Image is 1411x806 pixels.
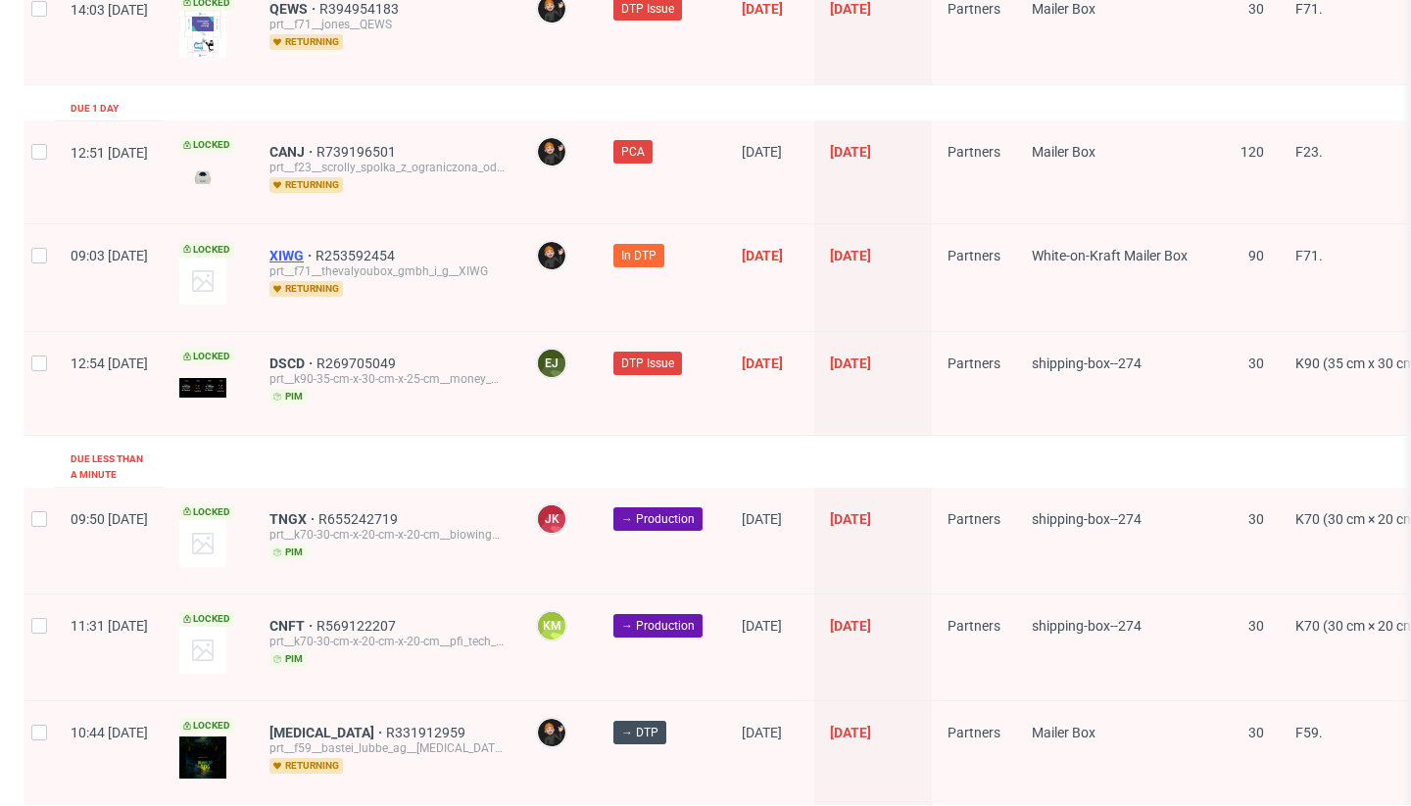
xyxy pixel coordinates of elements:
span: 09:03 [DATE] [71,248,148,263]
span: returning [269,758,343,774]
a: [MEDICAL_DATA] [269,725,386,740]
figcaption: JK [538,505,565,533]
a: R569122207 [316,618,400,634]
span: In DTP [621,247,657,264]
span: → DTP [621,724,658,741]
span: [DATE] [830,356,871,371]
div: prt__f59__bastei_lubbe_ag__[MEDICAL_DATA] [269,740,505,756]
span: → Production [621,510,695,528]
div: Due 1 day [71,101,119,117]
img: Dominik Grosicki [538,242,565,269]
span: [DATE] [742,511,782,527]
span: [DATE] [742,144,782,160]
span: 30 [1248,511,1264,527]
a: R394954183 [319,1,403,17]
span: shipping-box--274 [1032,356,1142,371]
span: Partners [948,725,1000,740]
span: Partners [948,1,1000,17]
div: prt__k70-30-cm-x-20-cm-x-20-cm__pfi_tech_s_r_l__CNFT [269,634,505,649]
div: prt__f71__jones__QEWS [269,17,505,32]
span: Locked [179,349,234,364]
span: Locked [179,718,234,734]
span: [DATE] [830,248,871,263]
span: shipping-box--274 [1032,511,1142,527]
span: pim [269,389,307,404]
span: Partners [948,144,1000,160]
span: returning [269,34,343,50]
span: 30 [1248,356,1264,371]
img: version_two_editor_design.png [179,736,226,780]
span: 12:54 [DATE] [71,356,148,371]
img: Dominik Grosicki [538,719,565,746]
span: R253592454 [316,248,399,263]
a: R331912959 [386,725,469,740]
a: CNFT [269,618,316,634]
span: Locked [179,242,234,258]
div: prt__k90-35-cm-x-30-cm-x-25-cm__money_monster_sl__DSCD [269,371,505,387]
span: Mailer Box [1032,1,1095,17]
span: F59. [1295,725,1323,740]
span: [DATE] [742,248,783,263]
a: R269705049 [316,356,400,371]
span: Partners [948,511,1000,527]
img: version_two_editor_design.png [179,11,226,58]
span: → Production [621,617,695,635]
a: XIWG [269,248,316,263]
span: [DATE] [742,618,782,634]
span: Mailer Box [1032,725,1095,740]
span: [DATE] [742,356,783,371]
span: 14:03 [DATE] [71,2,148,18]
span: Locked [179,504,234,520]
span: PCA [621,143,645,161]
span: 120 [1241,144,1264,160]
span: F71. [1295,248,1323,263]
figcaption: KM [538,612,565,640]
span: 09:50 [DATE] [71,511,148,527]
span: DTP Issue [621,355,674,372]
a: CANJ [269,144,316,160]
span: Partners [948,618,1000,634]
span: [DATE] [830,618,871,634]
img: version_two_editor_design [179,164,226,190]
a: R739196501 [316,144,400,160]
a: QEWS [269,1,319,17]
div: prt__f23__scrolly_spolka_z_ograniczona_odpowiedzialnoscia__CANJ [269,160,505,175]
a: TNGX [269,511,318,527]
img: version_two_editor_design.png [179,378,226,398]
span: F23. [1295,144,1323,160]
span: 30 [1248,1,1264,17]
div: prt__k70-30-cm-x-20-cm-x-20-cm__biowings_s_r_l__TNGX [269,527,505,543]
figcaption: EJ [538,350,565,377]
span: returning [269,281,343,297]
span: Partners [948,248,1000,263]
span: [DATE] [830,725,871,740]
a: R655242719 [318,511,402,527]
span: 90 [1248,248,1264,263]
a: DSCD [269,356,316,371]
div: prt__f71__thevalyoubox_gmbh_i_g__XIWG [269,263,505,279]
span: 12:51 [DATE] [71,145,148,161]
span: Locked [179,611,234,627]
span: [DATE] [830,144,871,160]
span: [DATE] [742,1,783,17]
span: 11:31 [DATE] [71,618,148,634]
span: shipping-box--274 [1032,618,1142,634]
span: Mailer Box [1032,144,1095,160]
span: White-on-Kraft Mailer Box [1032,248,1188,263]
span: returning [269,177,343,193]
span: pim [269,545,307,560]
div: Due less than a minute [71,451,148,483]
span: Partners [948,356,1000,371]
span: pim [269,651,307,667]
